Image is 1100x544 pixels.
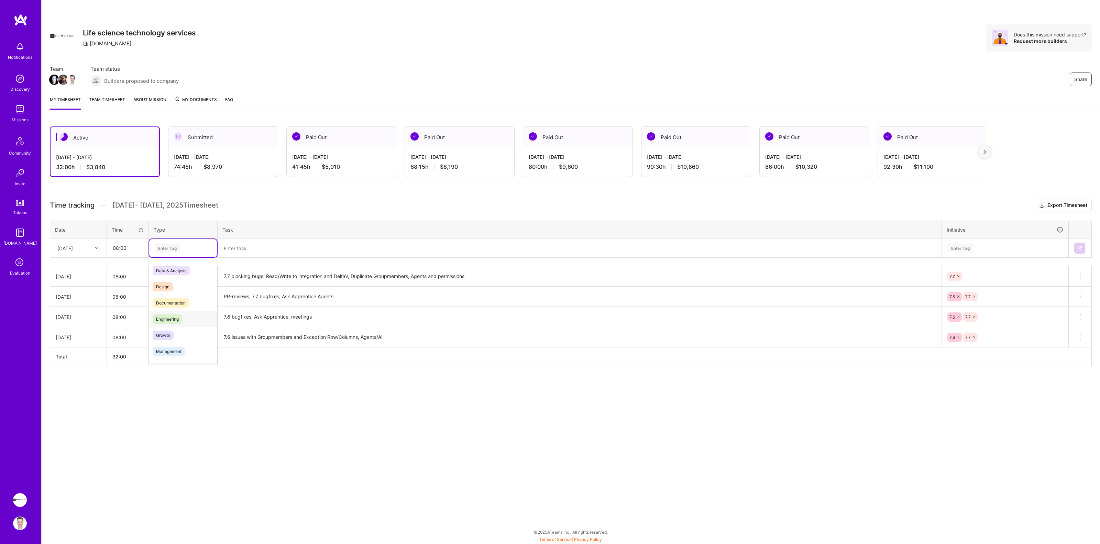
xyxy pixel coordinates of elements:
[1014,38,1086,44] div: Request more builders
[405,127,514,148] div: Paid Out
[59,133,68,141] img: Active
[1074,76,1087,83] span: Share
[878,127,987,148] div: Paid Out
[203,163,222,170] span: $8,970
[965,335,971,340] span: 7.7
[175,96,217,110] a: My Documents
[153,331,174,340] span: Growth
[56,313,101,321] div: [DATE]
[13,72,27,86] img: discovery
[14,14,27,26] img: logo
[218,328,941,347] textarea: 7.6 issues with Groupmembers and Exception Row/Columns, Agents/AI
[883,132,892,141] img: Paid Out
[647,153,745,160] div: [DATE] - [DATE]
[8,54,32,61] div: Notifications
[410,132,419,141] img: Paid Out
[965,314,971,320] span: 7.7
[153,298,189,308] span: Documentation
[1070,73,1092,86] button: Share
[155,243,180,253] div: Enter Tag
[647,132,655,141] img: Paid Out
[50,74,59,86] a: Team Member Avatar
[175,96,217,103] span: My Documents
[13,166,27,180] img: Invite
[914,163,933,170] span: $11,100
[104,77,179,85] span: Builders proposed to company
[13,517,27,530] img: User Avatar
[795,163,817,170] span: $10,320
[107,308,148,326] input: HH:MM
[51,127,159,148] div: Active
[1077,245,1082,251] img: Submit
[11,493,29,507] a: Apprentice: Life science technology services
[168,127,278,148] div: Submitted
[107,347,149,366] th: 32:00
[883,153,982,160] div: [DATE] - [DATE]
[13,209,27,216] div: Tokens
[13,226,27,240] img: guide book
[89,96,125,110] a: Team timesheet
[58,75,68,85] img: Team Member Avatar
[50,221,107,238] th: Date
[949,335,955,340] span: 7.6
[13,256,26,269] i: icon SelectionTeam
[965,294,971,299] span: 7.7
[322,163,340,170] span: $5,010
[539,537,602,542] span: |
[68,74,77,86] a: Team Member Avatar
[83,29,196,37] h3: Life science technology services
[90,65,179,73] span: Team status
[218,287,941,306] textarea: PR-reviews, 7.7 bugfixes, Ask Apprentice Agents
[56,334,101,341] div: [DATE]
[218,308,941,326] textarea: 7.6 bugfixes, Ask Apprentice, meetings
[574,537,602,542] a: Privacy Policy
[83,40,131,47] div: [DOMAIN_NAME]
[56,293,101,300] div: [DATE]
[56,273,101,280] div: [DATE]
[1014,31,1086,38] div: Does this mission need support?
[107,267,148,286] input: HH:MM
[50,96,81,110] a: My timesheet
[95,246,98,250] i: icon Chevron
[83,41,88,46] i: icon CompanyGray
[641,127,751,148] div: Paid Out
[153,266,190,275] span: Data & Analysis
[12,116,29,123] div: Missions
[12,133,28,149] img: Community
[1039,202,1045,209] i: icon Download
[765,132,773,141] img: Paid Out
[133,96,166,110] a: About Mission
[410,163,509,170] div: 68:15 h
[174,153,272,160] div: [DATE] - [DATE]
[41,523,1100,541] div: © 2025 ATeams Inc., All rights reserved.
[86,164,105,171] span: $3,840
[49,75,59,85] img: Team Member Avatar
[410,153,509,160] div: [DATE] - [DATE]
[10,269,30,277] div: Evaluation
[107,288,148,306] input: HH:MM
[59,74,68,86] a: Team Member Avatar
[949,274,955,279] span: 7.7
[287,127,396,148] div: Paid Out
[948,243,973,253] div: Enter Tag
[107,239,148,257] input: HH:MM
[149,221,218,238] th: Type
[56,154,154,161] div: [DATE] - [DATE]
[218,267,941,286] textarea: 7.7 blocking bugs; Read/Write to integration and DeltaV, Duplicate Groupmembers, Agents and permi...
[153,347,185,356] span: Management
[3,240,37,247] div: [DOMAIN_NAME]
[529,163,627,170] div: 80:00 h
[949,294,955,299] span: 7.6
[153,314,182,324] span: Engineering
[440,163,458,170] span: $8,190
[292,163,390,170] div: 41:45 h
[225,96,233,110] a: FAQ
[559,163,578,170] span: $9,600
[16,200,24,206] img: tokens
[13,40,27,54] img: bell
[218,221,942,238] th: Task
[67,75,77,85] img: Team Member Avatar
[50,65,77,73] span: Team
[112,201,218,210] span: [DATE] - [DATE] , 2025 Timesheet
[153,282,173,291] span: Design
